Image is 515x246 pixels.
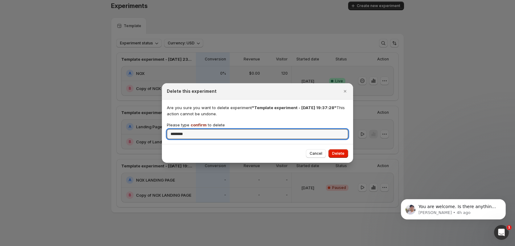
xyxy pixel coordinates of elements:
[167,88,216,94] h2: Delete this experiment
[310,151,322,156] span: Cancel
[306,149,326,158] button: Cancel
[341,87,349,96] button: Close
[167,105,348,117] p: Are you sure you want to delete experiment This action cannot be undone.
[167,122,225,128] p: Please type to delete
[392,186,515,229] iframe: Intercom notifications message
[191,122,207,127] span: confirm
[507,225,512,230] span: 1
[332,151,344,156] span: Delete
[252,105,336,110] span: "Template experiment - [DATE] 19:37:28"
[494,225,509,240] iframe: Intercom live chat
[328,149,348,158] button: Delete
